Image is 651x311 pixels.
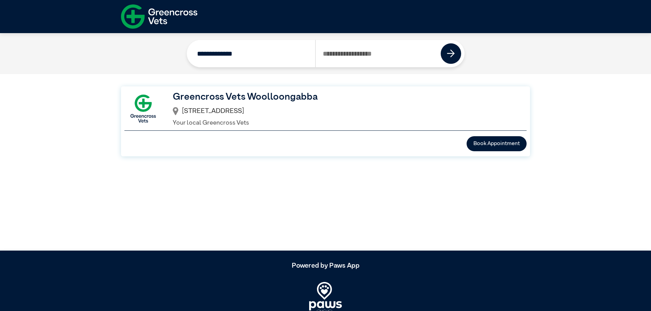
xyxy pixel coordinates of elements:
[173,118,516,128] p: Your local Greencross Vets
[447,50,455,58] img: icon-right
[173,104,516,119] div: [STREET_ADDRESS]
[121,2,197,31] img: f-logo
[124,90,162,127] img: GX-Square.png
[190,40,316,67] input: Search by Clinic Name
[121,261,530,270] h5: Powered by Paws App
[467,136,527,151] button: Book Appointment
[173,90,516,104] h3: Greencross Vets Woolloongabba
[315,40,441,67] input: Search by Postcode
